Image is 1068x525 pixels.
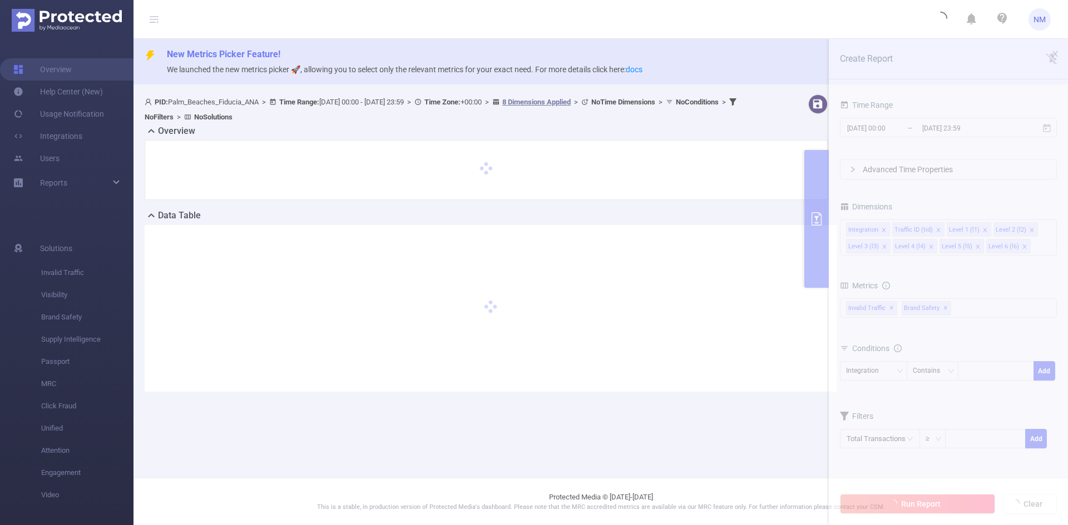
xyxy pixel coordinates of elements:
footer: Protected Media © [DATE]-[DATE] [133,478,1068,525]
button: icon: close [1051,48,1059,60]
span: Supply Intelligence [41,328,133,351]
u: 8 Dimensions Applied [502,98,571,106]
span: NM [1034,8,1046,31]
span: Passport [41,351,133,373]
span: > [719,98,729,106]
b: No Filters [145,113,174,121]
span: Unified [41,417,133,439]
a: docs [626,65,642,74]
i: icon: thunderbolt [145,50,156,61]
a: Reports [40,172,67,194]
span: New Metrics Picker Feature! [167,49,280,59]
b: Time Zone: [424,98,461,106]
a: Integrations [13,125,82,147]
span: MRC [41,373,133,395]
span: Reports [40,178,67,187]
i: icon: user [145,98,155,106]
span: Video [41,484,133,506]
a: Help Center (New) [13,81,103,103]
b: No Conditions [676,98,719,106]
span: Palm_Beaches_Fiducia_ANA [DATE] 00:00 - [DATE] 23:59 +00:00 [145,98,739,121]
b: No Time Dimensions [591,98,655,106]
span: Invalid Traffic [41,262,133,284]
span: > [655,98,666,106]
a: Usage Notification [13,103,104,125]
span: Click Fraud [41,395,133,417]
span: > [259,98,269,106]
i: icon: close [1051,50,1059,58]
span: Visibility [41,284,133,306]
span: > [404,98,414,106]
a: Overview [13,58,72,81]
a: Users [13,147,60,169]
span: > [482,98,492,106]
b: PID: [155,98,168,106]
span: We launched the new metrics picker 🚀, allowing you to select only the relevant metrics for your e... [167,65,642,74]
span: Engagement [41,462,133,484]
span: > [571,98,581,106]
span: Attention [41,439,133,462]
span: Solutions [40,237,72,259]
h2: Data Table [158,209,201,222]
b: No Solutions [194,113,233,121]
i: icon: loading [934,12,947,27]
p: This is a stable, in production version of Protected Media's dashboard. Please note that the MRC ... [161,503,1040,512]
img: Protected Media [12,9,122,32]
span: > [174,113,184,121]
span: Brand Safety [41,306,133,328]
b: Time Range: [279,98,319,106]
h2: Overview [158,124,195,138]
